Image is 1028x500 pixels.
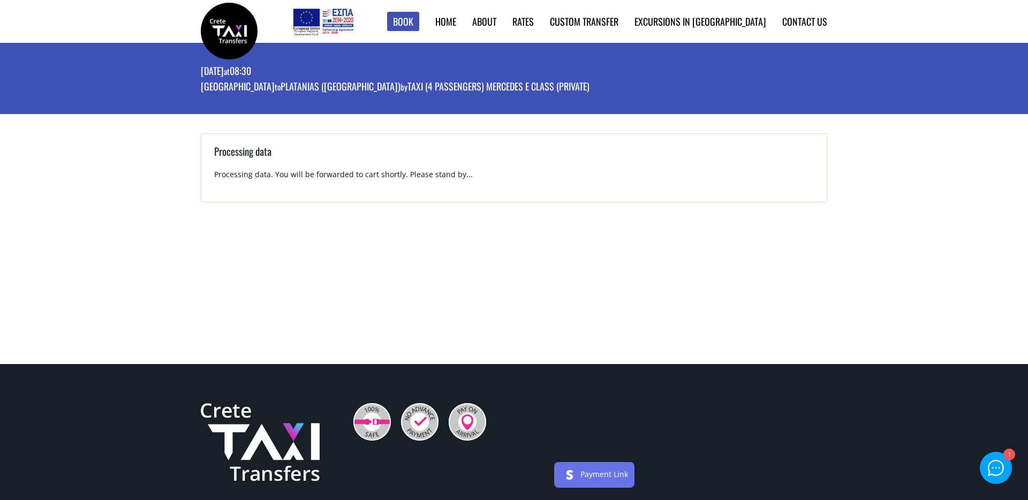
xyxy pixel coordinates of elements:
a: Rates [512,14,534,28]
a: About [472,14,496,28]
small: at [224,65,230,77]
h3: Processing data [214,144,814,169]
a: Crete Taxi Transfers | Booking page | Crete Taxi Transfers [201,24,258,35]
img: Crete Taxi Transfers | Booking page | Crete Taxi Transfers [201,3,258,59]
a: Home [435,14,456,28]
img: Crete Taxi Transfers [201,403,320,481]
a: Contact us [782,14,827,28]
img: stripe [561,466,578,483]
img: e-bannersEUERDF180X90.jpg [291,5,355,37]
a: Custom Transfer [550,14,618,28]
img: Pay On Arrival [449,403,486,441]
div: 1 [1003,450,1014,461]
p: [GEOGRAPHIC_DATA] Platanias ([GEOGRAPHIC_DATA]) Taxi (4 passengers) Mercedes E Class (private) [201,80,589,95]
p: [DATE] 08:30 [201,64,589,80]
a: Payment Link [580,469,628,479]
a: Excursions in [GEOGRAPHIC_DATA] [634,14,766,28]
a: Book [387,12,419,32]
img: 100% Safe [353,403,391,441]
img: No Advance Payment [401,403,439,441]
p: Processing data. You will be forwarded to cart shortly. Please stand by... [214,169,814,189]
small: to [275,81,281,93]
small: by [400,81,407,93]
